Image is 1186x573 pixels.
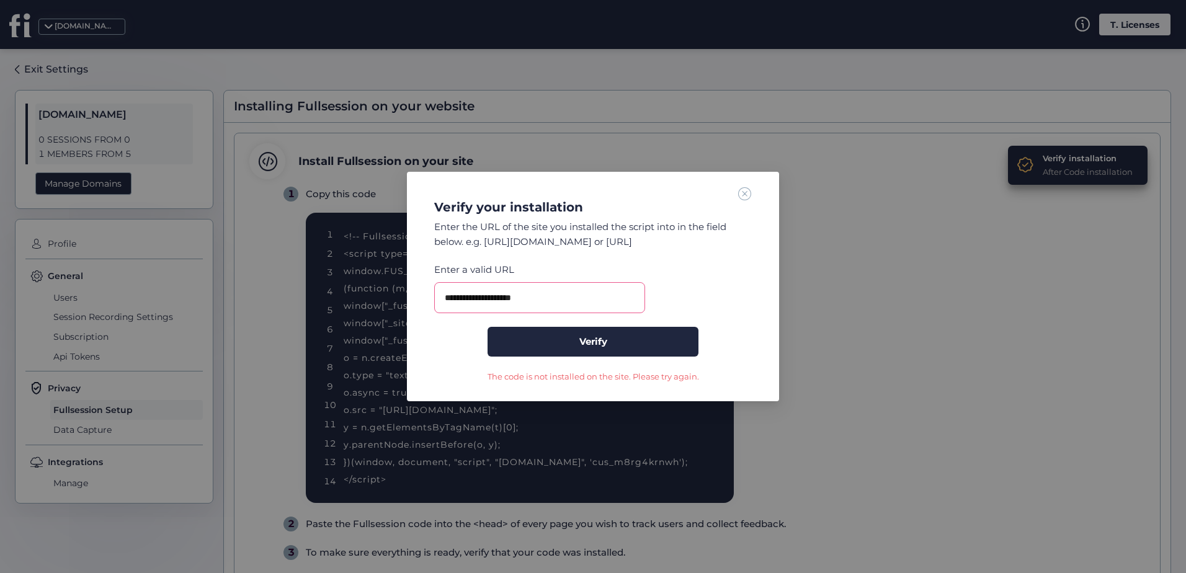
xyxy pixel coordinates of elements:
button: Verify [488,327,698,357]
div: Enter a valid URL [434,262,645,277]
div: The code is not installed on the site. Please try again. [488,370,699,383]
span: Verify [579,334,607,349]
div: Verify your installation [434,200,752,215]
div: Enter the URL of the site you installed the script into in the field below. e.g. [URL][DOMAIN_NAM... [434,220,752,249]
